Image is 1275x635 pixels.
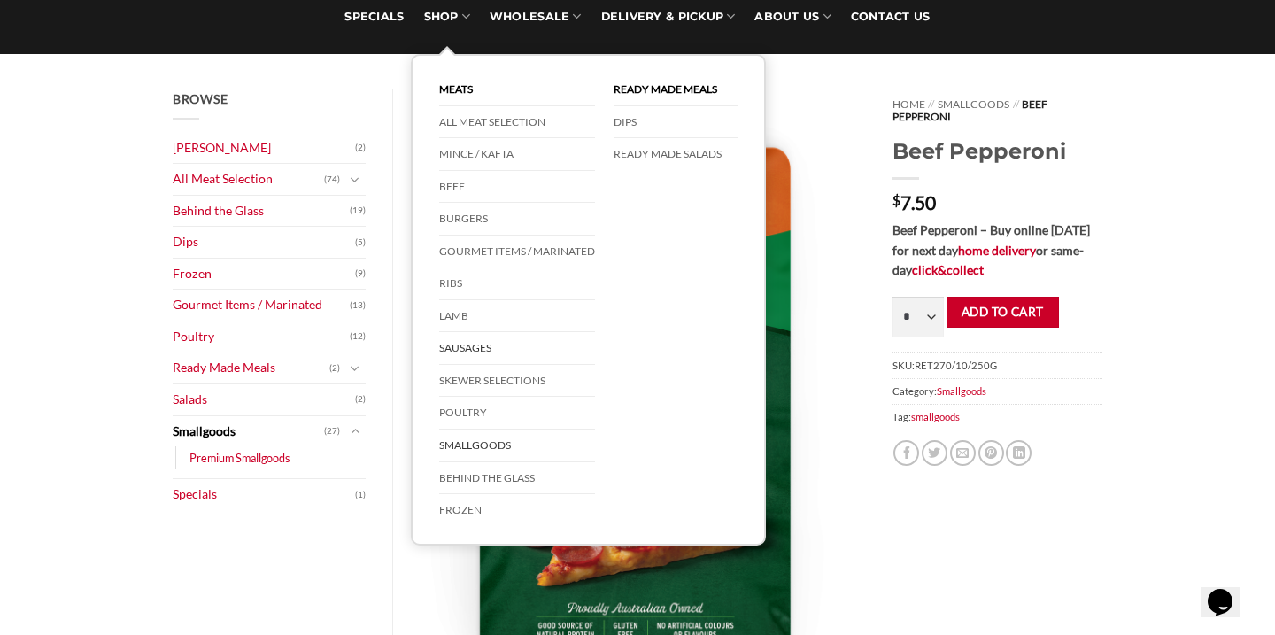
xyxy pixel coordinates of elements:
a: Share on LinkedIn [1006,440,1032,466]
span: (27) [324,418,340,445]
a: Behind the Glass [173,196,350,227]
span: Beef Pepperoni [892,97,1047,123]
a: Salads [173,384,355,415]
span: (2) [329,355,340,382]
a: Behind The Glass [439,462,595,495]
a: Poultry [173,321,350,352]
button: Toggle [344,359,366,378]
span: (1) [355,482,366,508]
a: Ready Made Meals [173,352,329,383]
span: (74) [324,166,340,193]
span: (12) [350,323,366,350]
a: Frozen [439,494,595,526]
a: Share on Twitter [922,440,947,466]
a: Ready Made Salads [614,138,738,170]
a: smallgoods [911,411,960,422]
button: Toggle [344,422,366,441]
a: Ribs [439,267,595,300]
span: // [928,97,934,111]
a: Lamb [439,300,595,333]
a: Skewer Selections [439,365,595,398]
span: Tag: [892,404,1102,430]
a: Smallgoods [173,416,324,447]
span: (5) [355,229,366,256]
a: Burgers [439,203,595,236]
a: [PERSON_NAME] [173,133,355,164]
a: Home [892,97,925,111]
a: Poultry [439,397,595,430]
a: Share on Facebook [893,440,919,466]
span: (2) [355,386,366,413]
a: Pin on Pinterest [978,440,1004,466]
span: Category: [892,378,1102,404]
a: Email to a Friend [950,440,976,466]
a: Gourmet Items / Marinated [173,290,350,321]
span: $ [892,193,900,207]
span: // [1013,97,1019,111]
span: (19) [350,197,366,224]
span: (9) [355,260,366,287]
a: Dips [173,227,355,258]
a: DIPS [614,106,738,139]
span: (13) [350,292,366,319]
span: Browse [173,91,228,106]
a: home delivery [958,243,1036,258]
h1: Beef Pepperoni [892,137,1102,165]
a: Premium Smallgoods [189,446,290,469]
a: All Meat Selection [173,164,324,195]
strong: Beef Pepperoni – Buy online [DATE] for next day or same-day [892,222,1090,277]
a: Specials [173,479,355,510]
a: Smallgoods [439,430,595,462]
span: SKU: [892,352,1102,378]
span: RET270/10/250G [915,360,997,371]
a: Smallgoods [937,385,986,397]
a: Sausages [439,332,595,365]
a: Meats [439,74,595,106]
button: Toggle [344,170,366,190]
a: Gourmet Items / Marinated [439,236,595,268]
span: (2) [355,135,366,161]
bdi: 7.50 [892,191,936,213]
a: Mince / Kafta [439,138,595,171]
a: Frozen [173,259,355,290]
a: click&collect [912,262,984,277]
a: Ready Made Meals [614,74,738,106]
button: Add to cart [947,297,1059,328]
a: Smallgoods [938,97,1009,111]
a: Beef [439,171,595,204]
iframe: chat widget [1201,564,1257,617]
a: All Meat Selection [439,106,595,139]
